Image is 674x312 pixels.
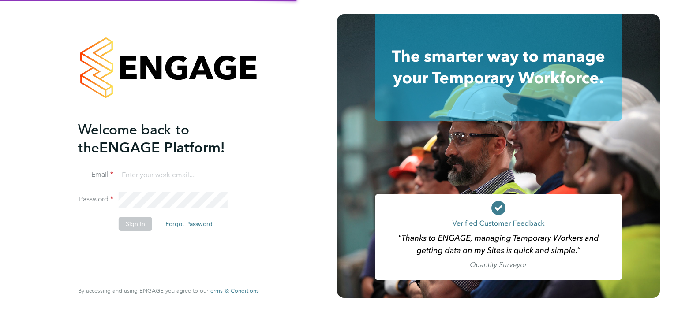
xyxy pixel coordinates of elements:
[78,170,113,179] label: Email
[78,287,259,294] span: By accessing and using ENGAGE you agree to our
[119,217,152,231] button: Sign In
[119,167,228,183] input: Enter your work email...
[208,287,259,294] span: Terms & Conditions
[78,121,189,156] span: Welcome back to the
[208,287,259,294] a: Terms & Conditions
[158,217,220,231] button: Forgot Password
[78,195,113,204] label: Password
[78,121,250,157] h2: ENGAGE Platform!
